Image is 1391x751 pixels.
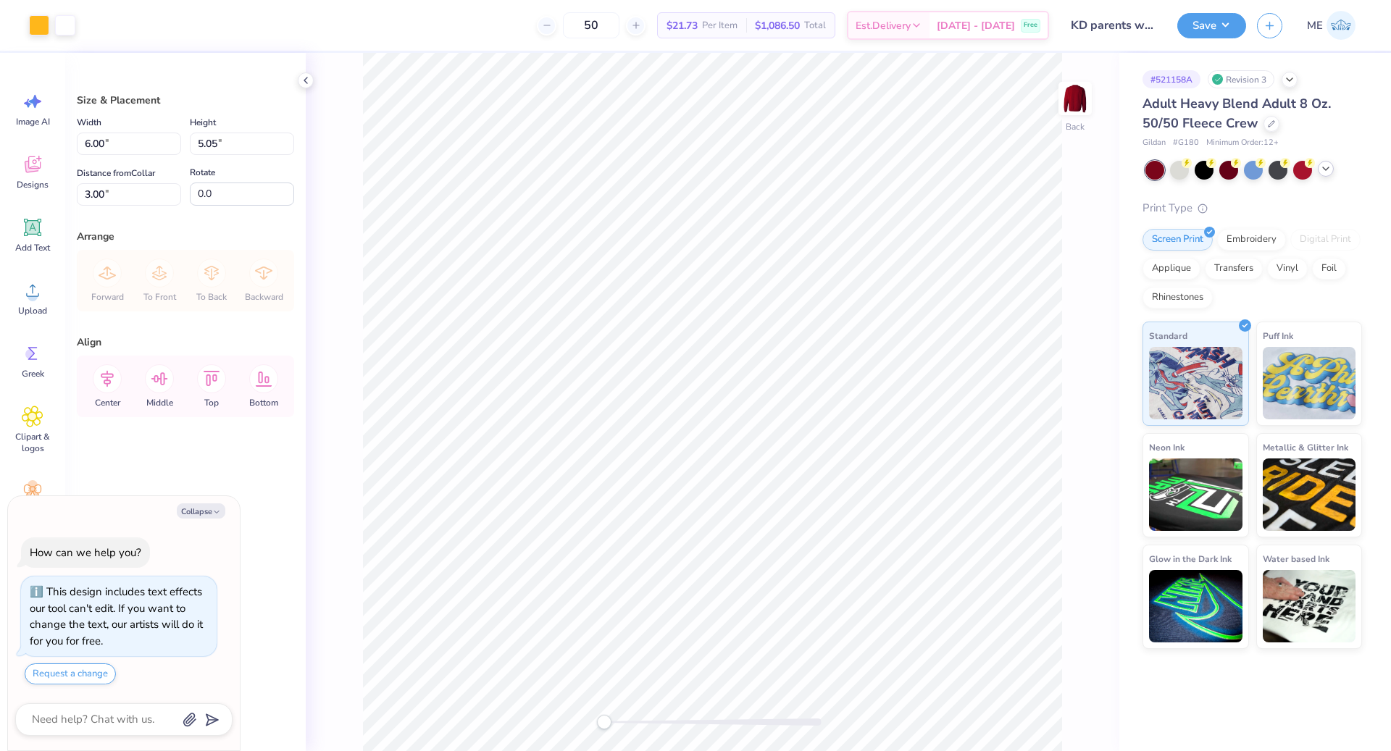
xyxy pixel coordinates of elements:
[1327,11,1356,40] img: Maria Espena
[1143,70,1200,88] div: # 521158A
[1307,17,1323,34] span: ME
[190,164,215,181] label: Rotate
[9,431,57,454] span: Clipart & logos
[1263,551,1329,566] span: Water based Ink
[702,18,738,33] span: Per Item
[25,663,116,684] button: Request a change
[30,545,141,560] div: How can we help you?
[77,229,294,244] div: Arrange
[77,335,294,350] div: Align
[1149,440,1185,455] span: Neon Ink
[1267,258,1308,280] div: Vinyl
[1061,84,1090,113] img: Back
[1177,13,1246,38] button: Save
[1173,137,1199,149] span: # G180
[755,18,800,33] span: $1,086.50
[249,397,278,408] span: Bottom
[1143,137,1166,149] span: Gildan
[1060,11,1166,40] input: Untitled Design
[937,18,1015,33] span: [DATE] - [DATE]
[1149,347,1242,419] img: Standard
[1217,229,1286,251] div: Embroidery
[1149,551,1232,566] span: Glow in the Dark Ink
[1263,347,1356,419] img: Puff Ink
[146,397,173,408] span: Middle
[17,179,49,190] span: Designs
[30,584,203,648] div: This design includes text effects our tool can't edit. If you want to change the text, our artist...
[1206,137,1279,149] span: Minimum Order: 12 +
[18,305,47,316] span: Upload
[177,503,225,519] button: Collapse
[1143,258,1200,280] div: Applique
[667,18,698,33] span: $21.73
[1143,287,1213,309] div: Rhinestones
[77,93,294,108] div: Size & Placement
[1300,11,1362,40] a: ME
[1263,328,1293,343] span: Puff Ink
[1149,570,1242,642] img: Glow in the Dark Ink
[204,397,219,408] span: Top
[1312,258,1346,280] div: Foil
[856,18,911,33] span: Est. Delivery
[1263,440,1348,455] span: Metallic & Glitter Ink
[1290,229,1361,251] div: Digital Print
[1024,20,1037,30] span: Free
[1149,458,1242,531] img: Neon Ink
[1143,229,1213,251] div: Screen Print
[1149,328,1187,343] span: Standard
[804,18,826,33] span: Total
[1143,95,1331,132] span: Adult Heavy Blend Adult 8 Oz. 50/50 Fleece Crew
[77,164,155,182] label: Distance from Collar
[22,368,44,379] span: Greek
[15,242,50,253] span: Add Text
[1263,570,1356,642] img: Water based Ink
[1208,70,1274,88] div: Revision 3
[190,114,216,131] label: Height
[16,116,50,127] span: Image AI
[597,715,611,729] div: Accessibility label
[1143,200,1362,217] div: Print Type
[1263,458,1356,531] img: Metallic & Glitter Ink
[77,114,101,131] label: Width
[563,12,619,38] input: – –
[1066,120,1085,133] div: Back
[95,397,120,408] span: Center
[1205,258,1263,280] div: Transfers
